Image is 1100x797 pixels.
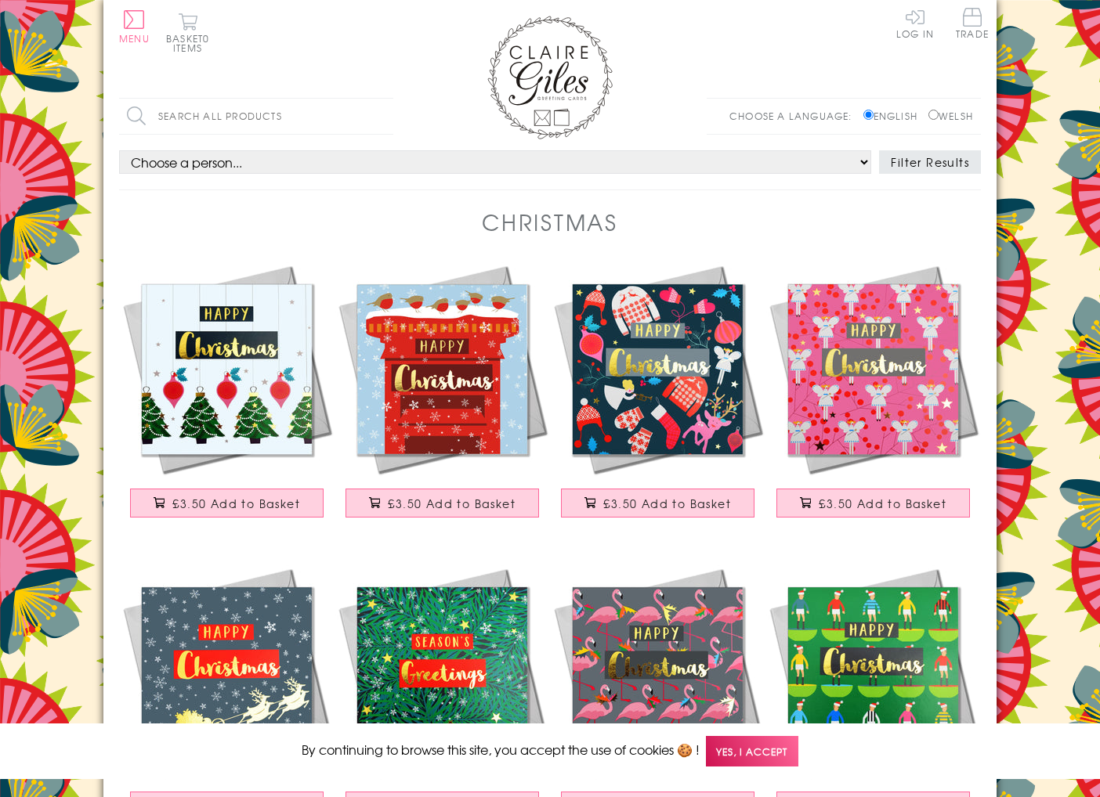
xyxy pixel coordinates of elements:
span: Yes, I accept [706,736,798,766]
a: Trade [956,8,989,41]
button: £3.50 Add to Basket [346,489,540,518]
input: Search [378,99,393,134]
span: Menu [119,31,150,45]
a: Christmas Card, Robins on a Postbox, text foiled in shiny gold £3.50 Add to Basket [335,261,550,533]
h1: Christmas [482,206,618,238]
a: Christmas Card, Fairies on Pink, text foiled in shiny gold £3.50 Add to Basket [765,261,981,533]
a: Log In [896,8,934,38]
span: £3.50 Add to Basket [603,496,731,511]
button: £3.50 Add to Basket [130,489,324,518]
label: English [863,109,925,123]
span: Trade [956,8,989,38]
button: £3.50 Add to Basket [561,489,755,518]
span: £3.50 Add to Basket [819,496,946,511]
input: English [863,110,874,120]
img: Christmas Card, Sleigh and Snowflakes, text foiled in shiny gold [119,564,335,780]
button: Filter Results [879,150,981,174]
span: £3.50 Add to Basket [388,496,516,511]
img: Christmas Card, Fairies on Pink, text foiled in shiny gold [765,261,981,477]
img: Christmas Card, Trees and Baubles, text foiled in shiny gold [119,261,335,477]
button: £3.50 Add to Basket [776,489,971,518]
img: Christmas Card, Jumpers & Mittens, text foiled in shiny gold [550,261,765,477]
input: Welsh [928,110,939,120]
img: Claire Giles Greetings Cards [487,16,613,139]
img: Christmas Card, Flamingoes and Holly, text foiled in shiny gold [550,564,765,780]
input: Search all products [119,99,393,134]
img: Christmas Card, Subuteo and Santa hats, text foiled in shiny gold [765,564,981,780]
button: Menu [119,10,150,43]
a: Christmas Card, Jumpers & Mittens, text foiled in shiny gold £3.50 Add to Basket [550,261,765,533]
a: Christmas Card, Trees and Baubles, text foiled in shiny gold £3.50 Add to Basket [119,261,335,533]
p: Choose a language: [729,109,860,123]
img: Christmas Card, Seasons Greetings Wreath, text foiled in shiny gold [335,564,550,780]
span: £3.50 Add to Basket [172,496,300,511]
button: Basket0 items [166,13,209,52]
span: 0 items [173,31,209,55]
label: Welsh [928,109,973,123]
img: Christmas Card, Robins on a Postbox, text foiled in shiny gold [335,261,550,477]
